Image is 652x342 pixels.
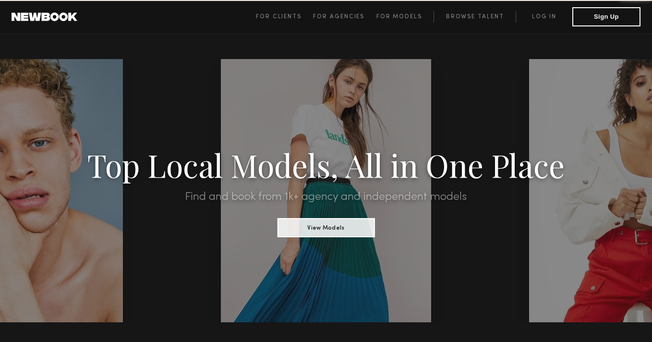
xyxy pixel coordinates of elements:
a: For Models [376,11,434,23]
button: Sign Up [572,7,640,26]
a: For Clients [256,11,313,23]
a: Browse Talent [434,11,516,23]
a: For Agencies [313,11,376,23]
span: For Clients [256,14,302,20]
span: For Agencies [313,14,364,20]
h1: Top Local Models, All in One Place [49,150,603,180]
a: View Models [277,221,374,232]
button: View Models [277,218,374,237]
span: For Models [376,14,422,20]
a: Log in [516,11,572,23]
h2: Find and book from 1k+ agency and independent models [49,191,603,203]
